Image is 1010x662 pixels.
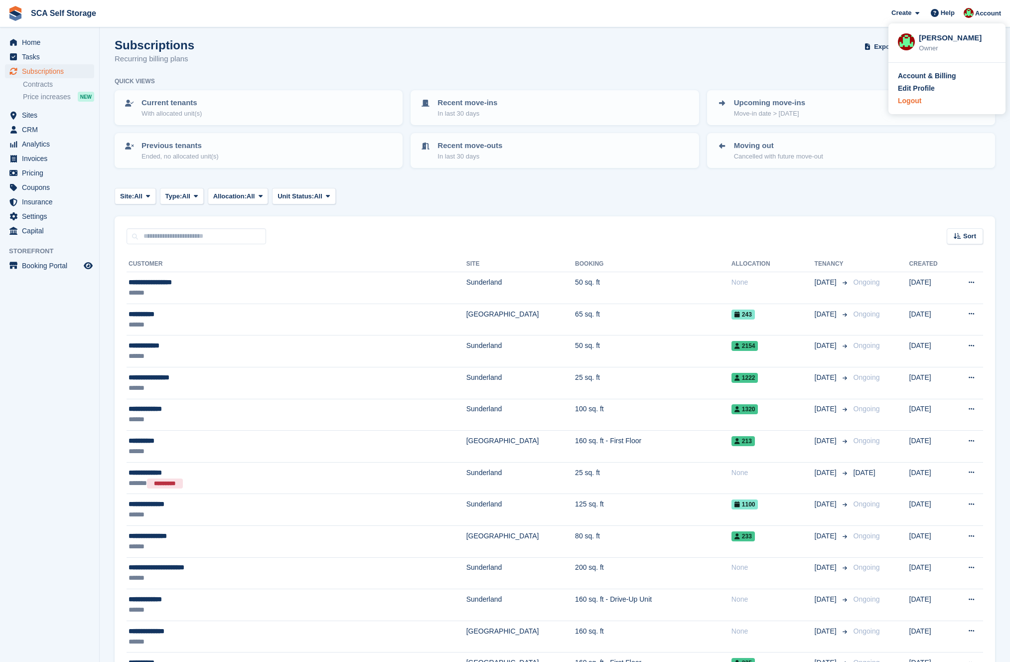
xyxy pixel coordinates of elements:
button: Type: All [160,188,204,204]
td: Sunderland [466,557,575,589]
p: Recurring billing plans [115,53,194,65]
a: menu [5,137,94,151]
p: In last 30 days [437,109,497,119]
a: menu [5,50,94,64]
span: Create [891,8,911,18]
a: Account & Billing [898,71,996,81]
a: Current tenants With allocated unit(s) [116,91,402,124]
td: [DATE] [909,557,952,589]
p: Moving out [734,140,823,152]
td: [DATE] [909,494,952,526]
p: Upcoming move-ins [734,97,805,109]
a: menu [5,209,94,223]
td: [DATE] [909,335,952,367]
a: menu [5,259,94,273]
td: 25 sq. ft [575,462,731,494]
td: [GEOGRAPHIC_DATA] [466,431,575,463]
a: menu [5,152,94,165]
h1: Subscriptions [115,38,194,52]
th: Booking [575,256,731,272]
td: [DATE] [909,399,952,431]
div: Account & Billing [898,71,956,81]
td: 50 sq. ft [575,272,731,304]
div: Edit Profile [898,83,935,94]
span: Account [975,8,1001,18]
span: Allocation: [213,191,247,201]
a: Recent move-ins In last 30 days [412,91,698,124]
span: All [182,191,190,201]
span: Ongoing [854,341,880,349]
div: None [731,562,815,573]
span: Export [874,42,894,52]
td: Sunderland [466,462,575,494]
span: All [247,191,255,201]
p: With allocated unit(s) [142,109,202,119]
img: stora-icon-8386f47178a22dfd0bd8f6a31ec36ba5ce8667c1dd55bd0f319d3a0aa187defe.svg [8,6,23,21]
img: Dale Chapman [898,33,915,50]
span: [DATE] [854,469,875,477]
td: [DATE] [909,462,952,494]
img: Dale Chapman [964,8,974,18]
a: menu [5,180,94,194]
span: Sort [963,231,976,241]
a: menu [5,123,94,137]
div: None [731,468,815,478]
span: Coupons [22,180,82,194]
a: Recent move-outs In last 30 days [412,134,698,167]
h6: Quick views [115,77,155,86]
p: Recent move-ins [437,97,497,109]
td: 200 sq. ft [575,557,731,589]
span: Analytics [22,137,82,151]
span: Ongoing [854,563,880,571]
td: Sunderland [466,272,575,304]
a: Edit Profile [898,83,996,94]
a: menu [5,224,94,238]
td: 160 sq. ft [575,621,731,653]
span: Site: [120,191,134,201]
span: Insurance [22,195,82,209]
p: Move-in date > [DATE] [734,109,805,119]
a: menu [5,35,94,49]
td: [DATE] [909,525,952,557]
span: Ongoing [854,278,880,286]
a: menu [5,195,94,209]
span: Ongoing [854,373,880,381]
a: Upcoming move-ins Move-in date > [DATE] [708,91,994,124]
td: 100 sq. ft [575,399,731,431]
td: Sunderland [466,494,575,526]
span: 243 [731,310,755,320]
span: [DATE] [815,531,839,541]
span: 1320 [731,404,758,414]
span: Help [941,8,955,18]
span: Ongoing [854,532,880,540]
a: Price increases NEW [23,91,94,102]
span: Tasks [22,50,82,64]
p: Cancelled with future move-out [734,152,823,162]
div: None [731,277,815,288]
div: None [731,594,815,605]
a: Logout [898,96,996,106]
span: Ongoing [854,405,880,413]
span: Booking Portal [22,259,82,273]
div: NEW [78,92,94,102]
button: Unit Status: All [272,188,335,204]
div: None [731,626,815,637]
span: Capital [22,224,82,238]
td: [DATE] [909,367,952,399]
td: 125 sq. ft [575,494,731,526]
span: Settings [22,209,82,223]
span: 2154 [731,341,758,351]
td: [GEOGRAPHIC_DATA] [466,621,575,653]
a: Previous tenants Ended, no allocated unit(s) [116,134,402,167]
p: Previous tenants [142,140,219,152]
span: Price increases [23,92,71,102]
span: All [134,191,143,201]
td: [GEOGRAPHIC_DATA] [466,304,575,335]
span: [DATE] [815,404,839,414]
td: Sunderland [466,589,575,621]
button: Export [863,38,906,55]
th: Tenancy [815,256,850,272]
td: 25 sq. ft [575,367,731,399]
a: Moving out Cancelled with future move-out [708,134,994,167]
div: Logout [898,96,921,106]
